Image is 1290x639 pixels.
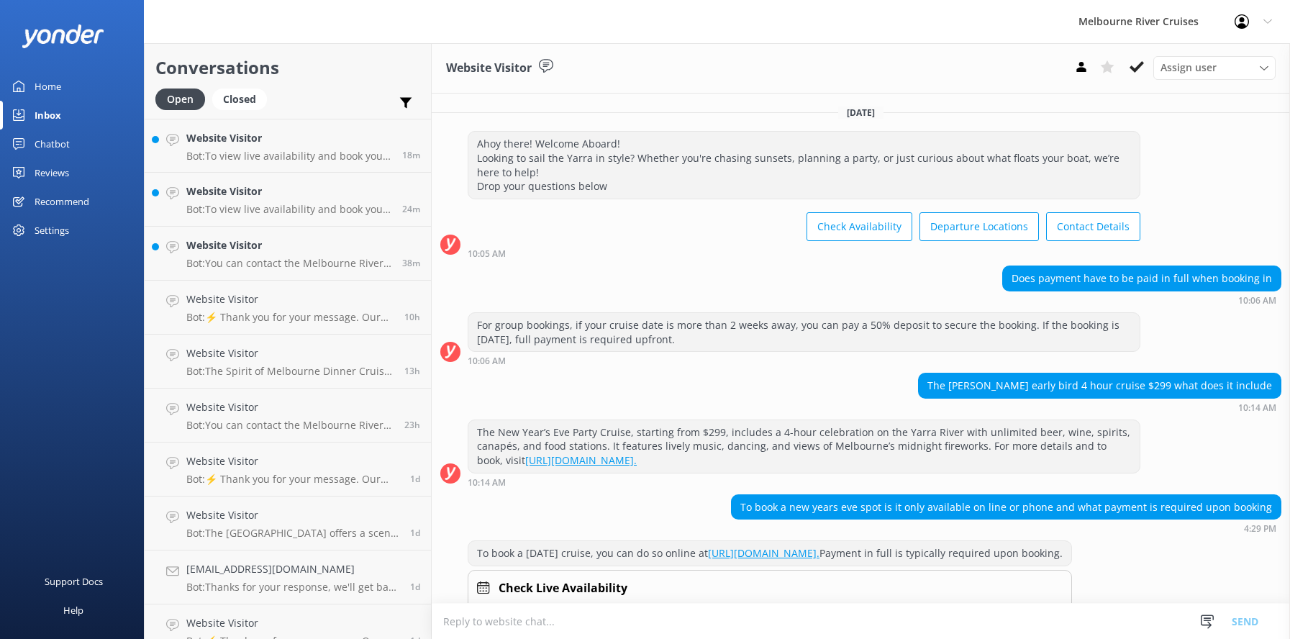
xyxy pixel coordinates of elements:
[838,106,884,119] span: [DATE]
[186,399,394,415] h4: Website Visitor
[404,365,420,377] span: Sep 07 2025 08:59pm (UTC +10:00) Australia/Sydney
[708,546,819,560] a: [URL][DOMAIN_NAME].
[186,130,391,146] h4: Website Visitor
[404,419,420,431] span: Sep 07 2025 11:00am (UTC +10:00) Australia/Sydney
[919,212,1039,241] button: Departure Locations
[145,227,431,281] a: Website VisitorBot:You can contact the Melbourne River Cruises team by emailing [EMAIL_ADDRESS][D...
[186,291,394,307] h4: Website Visitor
[212,89,267,110] div: Closed
[145,281,431,335] a: Website VisitorBot:⚡ Thank you for your message. Our office hours are Mon - Fri 9.30am - 5pm. We'...
[468,355,1140,366] div: Sep 04 2025 10:06am (UTC +10:00) Australia/Sydney
[468,250,506,258] strong: 10:05 AM
[468,248,1140,258] div: Sep 04 2025 10:05am (UTC +10:00) Australia/Sydney
[35,130,70,158] div: Chatbot
[807,212,912,241] button: Check Availability
[212,91,274,106] a: Closed
[919,373,1281,398] div: The [PERSON_NAME] early bird 4 hour cruise $299 what does it include
[918,402,1281,412] div: Sep 04 2025 10:14am (UTC +10:00) Australia/Sydney
[402,149,420,161] span: Sep 08 2025 10:11am (UTC +10:00) Australia/Sydney
[145,550,431,604] a: [EMAIL_ADDRESS][DOMAIN_NAME]Bot:Thanks for your response, we'll get back to you as soon as we can...
[468,420,1140,473] div: The New Year’s Eve Party Cruise, starting from $299, includes a 4-hour celebration on the Yarra R...
[410,527,420,539] span: Sep 06 2025 06:57pm (UTC +10:00) Australia/Sydney
[186,561,399,577] h4: [EMAIL_ADDRESS][DOMAIN_NAME]
[468,477,1140,487] div: Sep 04 2025 10:14am (UTC +10:00) Australia/Sydney
[1046,212,1140,241] button: Contact Details
[402,203,420,215] span: Sep 08 2025 10:06am (UTC +10:00) Australia/Sydney
[35,187,89,216] div: Recommend
[35,101,61,130] div: Inbox
[525,453,637,467] a: [URL][DOMAIN_NAME].
[45,567,103,596] div: Support Docs
[410,581,420,593] span: Sep 06 2025 06:13pm (UTC +10:00) Australia/Sydney
[1238,296,1276,305] strong: 10:06 AM
[468,357,506,366] strong: 10:06 AM
[155,89,205,110] div: Open
[186,257,391,270] p: Bot: You can contact the Melbourne River Cruises team by emailing [EMAIL_ADDRESS][DOMAIN_NAME]. V...
[499,579,627,598] h4: Check Live Availability
[186,453,399,469] h4: Website Visitor
[731,523,1281,533] div: Sep 04 2025 04:29pm (UTC +10:00) Australia/Sydney
[1238,404,1276,412] strong: 10:14 AM
[186,527,399,540] p: Bot: The [GEOGRAPHIC_DATA] offers a scenic and relaxing way to travel between [GEOGRAPHIC_DATA]’s...
[35,72,61,101] div: Home
[35,158,69,187] div: Reviews
[186,365,394,378] p: Bot: The Spirit of Melbourne Dinner Cruise includes a 4-course meal with an entrée, main, dessert...
[186,183,391,199] h4: Website Visitor
[186,615,399,631] h4: Website Visitor
[22,24,104,48] img: yonder-white-logo.png
[446,59,532,78] h3: Website Visitor
[732,495,1281,520] div: To book a new years eve spot is it only available on line or phone and what payment is required u...
[1002,295,1281,305] div: Sep 04 2025 10:06am (UTC +10:00) Australia/Sydney
[145,443,431,497] a: Website VisitorBot:⚡ Thank you for your message. Our office hours are Mon - Fri 9.30am - 5pm. We'...
[186,419,394,432] p: Bot: You can contact the Melbourne River Cruises team by calling [PHONE_NUMBER].
[186,473,399,486] p: Bot: ⚡ Thank you for your message. Our office hours are Mon - Fri 9.30am - 5pm. We'll get back to...
[35,216,69,245] div: Settings
[1153,56,1276,79] div: Assign User
[186,203,391,216] p: Bot: To view live availability and book your Melbourne River Cruise experience, click [URL][DOMAI...
[1160,60,1217,76] span: Assign user
[468,132,1140,198] div: Ahoy there! Welcome Aboard! Looking to sail the Yarra in style? Whether you're chasing sunsets, p...
[186,237,391,253] h4: Website Visitor
[186,507,399,523] h4: Website Visitor
[145,119,431,173] a: Website VisitorBot:To view live availability and book your Melbourne River Cruise experience, ple...
[402,257,420,269] span: Sep 08 2025 09:52am (UTC +10:00) Australia/Sydney
[145,173,431,227] a: Website VisitorBot:To view live availability and book your Melbourne River Cruise experience, cli...
[410,473,420,485] span: Sep 07 2025 09:34am (UTC +10:00) Australia/Sydney
[145,389,431,443] a: Website VisitorBot:You can contact the Melbourne River Cruises team by calling [PHONE_NUMBER].23h
[155,54,420,81] h2: Conversations
[186,311,394,324] p: Bot: ⚡ Thank you for your message. Our office hours are Mon - Fri 9.30am - 5pm. We'll get back to...
[186,581,399,594] p: Bot: Thanks for your response, we'll get back to you as soon as we can during opening hours.
[145,335,431,389] a: Website VisitorBot:The Spirit of Melbourne Dinner Cruise includes a 4-course meal with an entrée,...
[1003,266,1281,291] div: Does payment have to be paid in full when booking in
[404,311,420,323] span: Sep 07 2025 11:51pm (UTC +10:00) Australia/Sydney
[468,479,506,487] strong: 10:14 AM
[63,596,83,625] div: Help
[468,313,1140,351] div: For group bookings, if your cruise date is more than 2 weeks away, you can pay a 50% deposit to s...
[155,91,212,106] a: Open
[1244,525,1276,533] strong: 4:29 PM
[145,497,431,550] a: Website VisitorBot:The [GEOGRAPHIC_DATA] offers a scenic and relaxing way to travel between [GEOG...
[468,541,1071,566] div: To book a [DATE] cruise, you can do so online at Payment in full is typically required upon booking.
[186,150,391,163] p: Bot: To view live availability and book your Melbourne River Cruise experience, please visit: [UR...
[186,345,394,361] h4: Website Visitor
